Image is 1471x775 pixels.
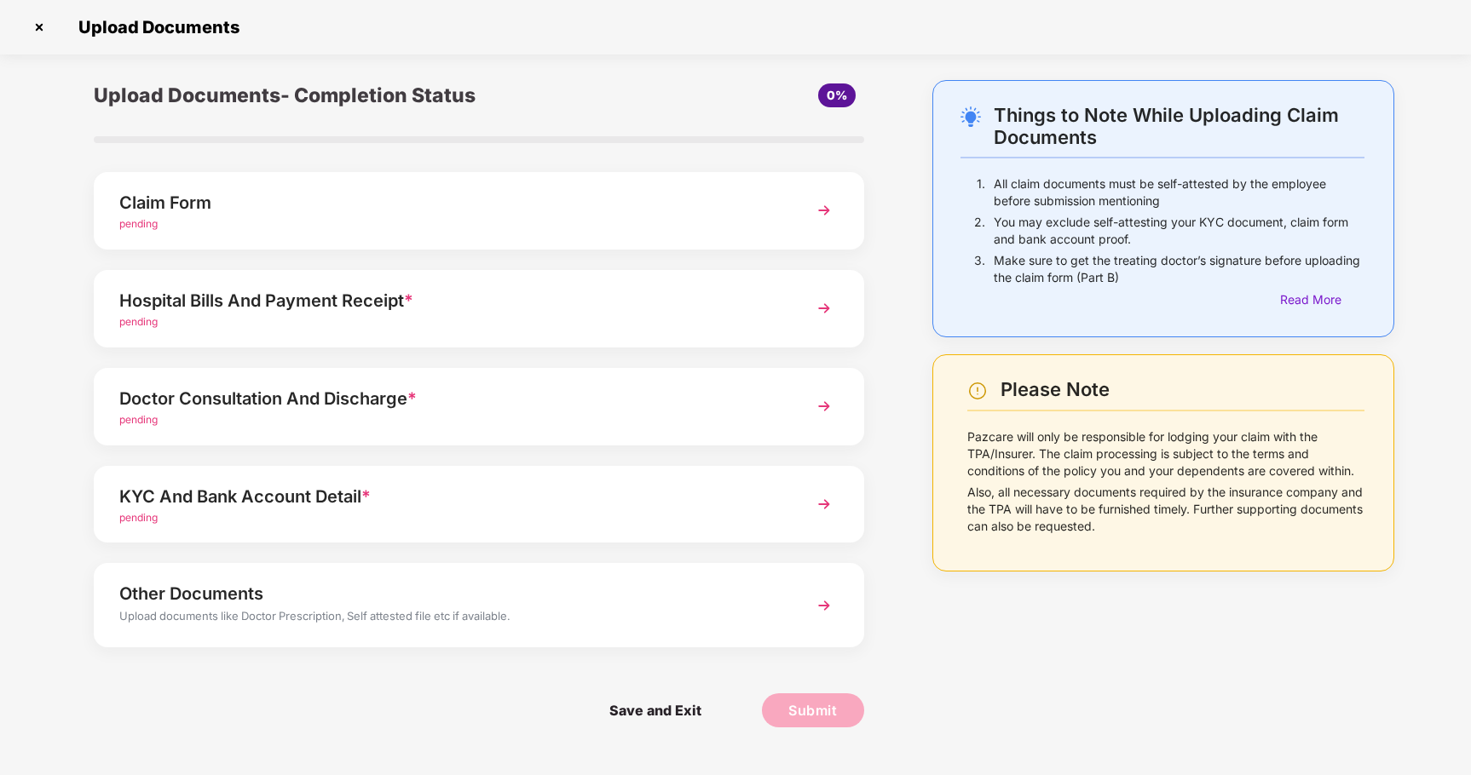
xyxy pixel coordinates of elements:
[994,252,1364,286] p: Make sure to get the treating doctor’s signature before uploading the claim form (Part B)
[994,104,1364,148] div: Things to Note While Uploading Claim Documents
[119,511,158,524] span: pending
[119,217,158,230] span: pending
[967,484,1364,535] p: Also, all necessary documents required by the insurance company and the TPA will have to be furni...
[974,252,985,286] p: 3.
[119,580,778,607] div: Other Documents
[974,214,985,248] p: 2.
[994,175,1364,210] p: All claim documents must be self-attested by the employee before submission mentioning
[809,195,839,226] img: svg+xml;base64,PHN2ZyBpZD0iTmV4dCIgeG1sbnM9Imh0dHA6Ly93d3cudzMub3JnLzIwMDAvc3ZnIiB3aWR0aD0iMzYiIG...
[119,287,778,314] div: Hospital Bills And Payment Receipt
[967,381,988,401] img: svg+xml;base64,PHN2ZyBpZD0iV2FybmluZ18tXzI0eDI0IiBkYXRhLW5hbWU9Ildhcm5pbmcgLSAyNHgyNCIgeG1sbnM9Im...
[809,293,839,324] img: svg+xml;base64,PHN2ZyBpZD0iTmV4dCIgeG1sbnM9Imh0dHA6Ly93d3cudzMub3JnLzIwMDAvc3ZnIiB3aWR0aD0iMzYiIG...
[827,88,847,102] span: 0%
[119,607,778,629] div: Upload documents like Doctor Prescription, Self attested file etc if available.
[94,80,607,111] div: Upload Documents- Completion Status
[1280,290,1364,309] div: Read More
[26,14,53,41] img: svg+xml;base64,PHN2ZyBpZD0iQ3Jvc3MtMzJ4MzIiIHhtbG5zPSJodHRwOi8vd3d3LnczLm9yZy8yMDAwL3N2ZyIgd2lkdG...
[960,106,981,127] img: svg+xml;base64,PHN2ZyB4bWxucz0iaHR0cDovL3d3dy53My5vcmcvMjAwMC9zdmciIHdpZHRoPSIyNC4wOTMiIGhlaWdodD...
[119,385,778,412] div: Doctor Consultation And Discharge
[967,428,1364,479] p: Pazcare will only be responsible for lodging your claim with the TPA/Insurer. The claim processin...
[119,483,778,510] div: KYC And Bank Account Detail
[592,693,718,727] span: Save and Exit
[119,315,158,328] span: pending
[1001,378,1364,401] div: Please Note
[61,17,248,37] span: Upload Documents
[762,693,864,727] button: Submit
[119,413,158,426] span: pending
[119,189,778,216] div: Claim Form
[994,214,1364,248] p: You may exclude self-attesting your KYC document, claim form and bank account proof.
[809,590,839,621] img: svg+xml;base64,PHN2ZyBpZD0iTmV4dCIgeG1sbnM9Imh0dHA6Ly93d3cudzMub3JnLzIwMDAvc3ZnIiB3aWR0aD0iMzYiIG...
[809,489,839,520] img: svg+xml;base64,PHN2ZyBpZD0iTmV4dCIgeG1sbnM9Imh0dHA6Ly93d3cudzMub3JnLzIwMDAvc3ZnIiB3aWR0aD0iMzYiIG...
[809,391,839,422] img: svg+xml;base64,PHN2ZyBpZD0iTmV4dCIgeG1sbnM9Imh0dHA6Ly93d3cudzMub3JnLzIwMDAvc3ZnIiB3aWR0aD0iMzYiIG...
[977,175,985,210] p: 1.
